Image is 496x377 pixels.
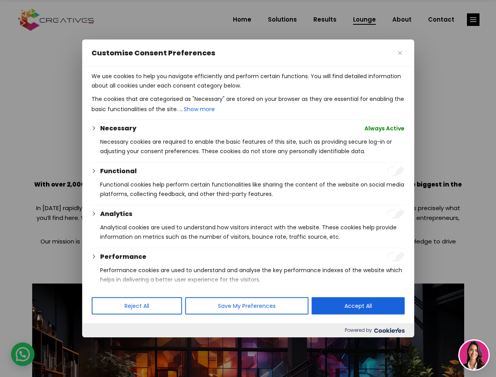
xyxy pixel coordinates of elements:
button: Necessary [100,124,136,133]
button: Accept All [311,297,404,315]
img: agent [459,340,489,370]
button: Close [395,48,404,58]
button: Reject All [92,297,182,315]
p: The cookies that are categorised as "Necessary" are stored on your browser as they are essential ... [92,94,404,115]
button: Save My Preferences [185,297,308,315]
p: Functional cookies help perform certain functionalities like sharing the content of the website o... [100,180,404,199]
p: We use cookies to help you navigate efficiently and perform certain functions. You will find deta... [92,71,404,90]
p: Analytical cookies are used to understand how visitors interact with the website. These cookies h... [100,223,404,242]
div: Customise Consent Preferences [82,40,414,337]
button: Functional [100,167,137,176]
div: Powered by [82,323,414,337]
p: Necessary cookies are required to enable the basic features of this site, such as providing secur... [100,137,404,156]
button: Show more [183,104,216,115]
img: Cookieyes logo [374,328,404,333]
input: Enable Analytics [387,209,404,219]
input: Enable Functional [387,167,404,176]
input: Enable Performance [387,252,404,262]
p: Performance cookies are used to understand and analyse the key performance indexes of the website... [100,265,404,284]
span: Customise Consent Preferences [92,48,215,58]
span: Always Active [364,124,404,133]
button: Analytics [100,209,132,219]
img: Close [398,51,402,55]
button: Performance [100,252,146,262]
